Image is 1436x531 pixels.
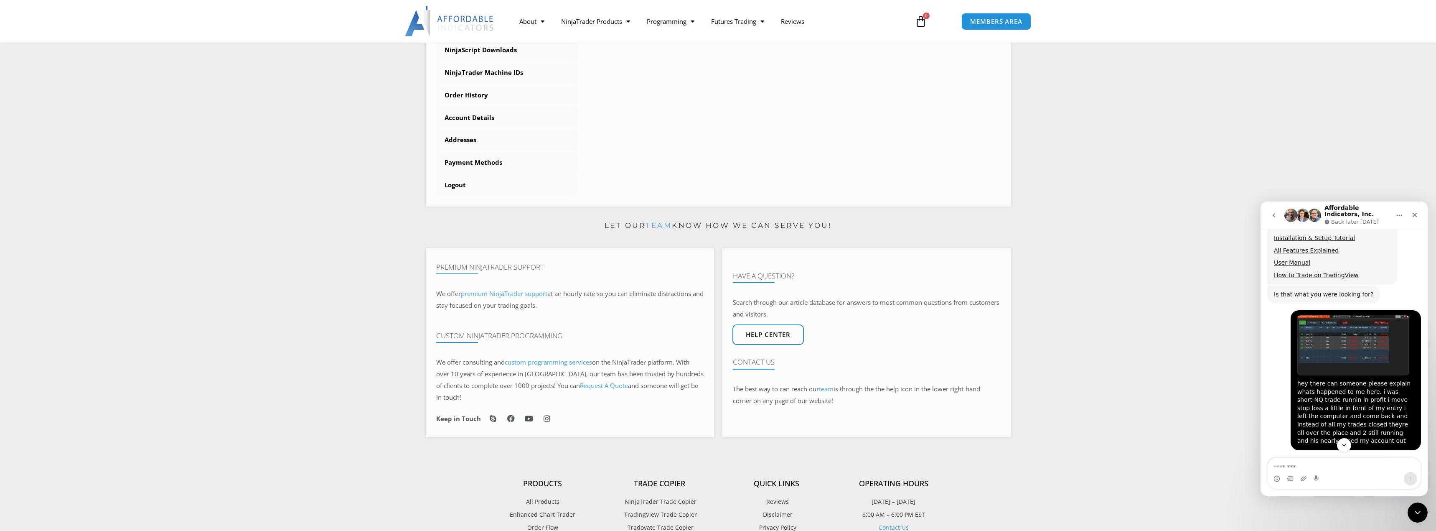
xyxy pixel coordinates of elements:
[961,13,1031,30] a: MEMBERS AREA
[510,509,575,520] span: Enhanced Chart Trader
[638,12,703,31] a: Programming
[7,109,160,255] div: Matthew says…
[13,70,98,77] a: How to Trade on TradingView
[405,6,495,36] img: LogoAI | Affordable Indicators – NinjaTrader
[732,324,804,345] a: Help center
[436,39,577,61] a: NinjaScript Downloads
[13,58,50,64] a: User Manual
[505,358,592,366] a: custom programming services
[835,496,952,507] p: [DATE] – [DATE]
[601,496,718,507] a: NinjaTrader Trade Copier
[484,509,601,520] a: Enhanced Chart Trader
[601,479,718,488] h4: Trade Copier
[40,274,46,281] button: Upload attachment
[703,12,773,31] a: Futures Trading
[746,332,790,338] span: Help center
[436,107,577,129] a: Account Details
[436,358,704,401] span: on the NinjaTrader platform. With over 10 years of experience in [GEOGRAPHIC_DATA], our team has ...
[923,13,930,19] span: 0
[733,383,1000,407] p: The best way to can reach our is through the the help icon in the lower right-hand corner on any ...
[436,62,577,84] a: NinjaTrader Machine IDs
[733,358,1000,366] h4: Contact Us
[13,33,94,40] a: Installation & Setup Tutorial
[733,297,1000,320] p: Search through our article database for answers to most common questions from customers and visit...
[7,84,160,109] div: Solomon says…
[426,219,1011,232] p: Let our know how we can serve you!
[1408,503,1428,523] iframe: Intercom live chat
[461,289,547,298] a: premium NinjaTrader support
[773,12,813,31] a: Reviews
[53,274,60,281] button: Start recording
[835,479,952,488] h4: Operating Hours
[1261,202,1428,496] iframe: Intercom live chat
[7,255,137,298] div: I'm sorry to hear about the trouble you're experiencing. I'll connect you with one of our human a...
[436,332,704,340] h4: Custom NinjaTrader Programming
[26,274,33,281] button: Gif picker
[436,84,577,106] a: Order History
[601,509,718,520] a: TradingView Trade Copier
[37,178,154,244] div: hey there can someone please explain whats happened to me here. i was short NQ trade runnin in pr...
[13,274,20,281] button: Emoji picker
[30,109,160,249] div: hey there can someone please explain whats happened to me here. i was short NQ trade runnin in pr...
[511,12,553,31] a: About
[718,496,835,507] a: Reviews
[718,509,835,520] a: Disclaimer
[436,152,577,174] a: Payment Methods
[819,385,834,393] a: team
[7,255,160,299] div: Solomon says…
[143,271,157,284] button: Send a message…
[436,358,592,366] span: We offer consulting and
[970,18,1022,25] span: MEMBERS AREA
[526,496,559,507] span: All Products
[7,84,119,102] div: Is that what you were looking for?
[13,89,113,97] div: Is that what you were looking for?
[902,9,939,33] a: 0
[623,496,696,507] span: NinjaTrader Trade Copier
[511,12,905,31] nav: Menu
[646,221,672,230] a: team
[13,46,78,52] a: All Features Explained
[764,496,789,507] span: Reviews
[718,479,835,488] h4: Quick Links
[484,479,601,488] h4: Products
[761,509,793,520] span: Disclaimer
[436,263,704,271] h4: Premium NinjaTrader Support
[835,509,952,520] p: 8:00 AM – 6:00 PM EST
[7,256,160,271] textarea: Message…
[436,174,577,196] a: Logout
[484,496,601,507] a: All Products
[76,237,91,251] button: Scroll to bottom
[553,12,638,31] a: NinjaTrader Products
[436,129,577,151] a: Addresses
[436,415,481,423] h6: Keep in Touch
[580,381,628,390] a: Request A Quote
[622,509,697,520] span: TradingView Trade Copier
[436,289,461,298] span: We offer
[733,272,1000,280] h4: Have A Question?
[436,289,704,309] span: at an hourly rate so you can eliminate distractions and stay focused on your trading goals.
